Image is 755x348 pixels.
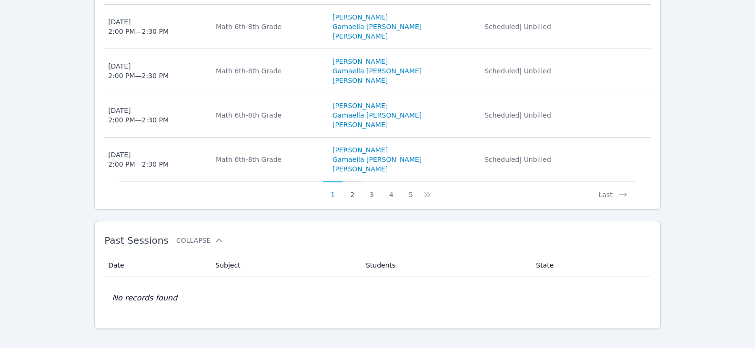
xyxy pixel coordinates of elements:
tr: [DATE]2:00 PM—2:30 PMMath 6th-8th Grade[PERSON_NAME]Gamaella [PERSON_NAME][PERSON_NAME]Scheduled|... [104,5,651,49]
a: [PERSON_NAME] [332,145,388,155]
th: State [530,254,651,277]
a: [PERSON_NAME] [332,57,388,66]
div: [DATE] 2:00 PM — 2:30 PM [108,106,169,125]
button: 1 [323,181,342,199]
a: [PERSON_NAME] [332,12,388,22]
button: Last [591,181,635,199]
th: Date [104,254,210,277]
div: Math 6th-8th Grade [216,22,321,31]
div: [DATE] 2:00 PM — 2:30 PM [108,61,169,80]
div: Math 6th-8th Grade [216,66,321,76]
span: Scheduled | Unbilled [484,23,551,30]
a: [PERSON_NAME] [332,31,388,41]
tr: [DATE]2:00 PM—2:30 PMMath 6th-8th Grade[PERSON_NAME]Gamaella [PERSON_NAME][PERSON_NAME]Scheduled|... [104,49,651,93]
button: 4 [382,181,401,199]
a: [PERSON_NAME] [332,101,388,110]
button: 5 [401,181,421,199]
a: [PERSON_NAME] [332,76,388,85]
div: [DATE] 2:00 PM — 2:30 PM [108,17,169,36]
button: 2 [342,181,362,199]
span: Scheduled | Unbilled [484,111,551,119]
div: Math 6th-8th Grade [216,155,321,164]
span: Scheduled | Unbilled [484,67,551,75]
th: Students [360,254,530,277]
td: No records found [104,277,651,319]
a: Gamaella [PERSON_NAME] [332,155,422,164]
button: Collapse [176,236,224,245]
button: 3 [362,181,382,199]
a: Gamaella [PERSON_NAME] [332,110,422,120]
a: Gamaella [PERSON_NAME] [332,66,422,76]
span: Past Sessions [104,235,169,246]
a: Gamaella [PERSON_NAME] [332,22,422,31]
div: [DATE] 2:00 PM — 2:30 PM [108,150,169,169]
a: [PERSON_NAME] [332,164,388,174]
div: Math 6th-8th Grade [216,110,321,120]
th: Subject [210,254,360,277]
tr: [DATE]2:00 PM—2:30 PMMath 6th-8th Grade[PERSON_NAME]Gamaella [PERSON_NAME][PERSON_NAME]Scheduled|... [104,93,651,138]
tr: [DATE]2:00 PM—2:30 PMMath 6th-8th Grade[PERSON_NAME]Gamaella [PERSON_NAME][PERSON_NAME]Scheduled|... [104,138,651,181]
span: Scheduled | Unbilled [484,156,551,163]
a: [PERSON_NAME] [332,120,388,129]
